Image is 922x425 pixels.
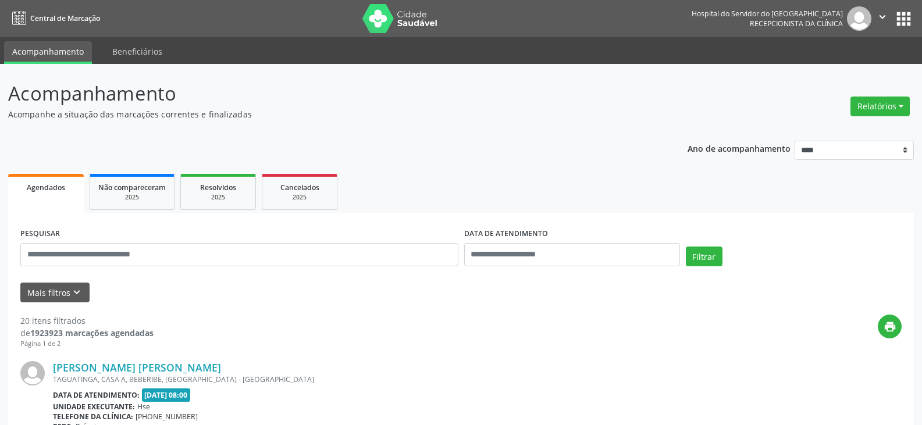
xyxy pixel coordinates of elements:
[27,183,65,192] span: Agendados
[136,412,198,422] span: [PHONE_NUMBER]
[4,41,92,64] a: Acompanhamento
[280,183,319,192] span: Cancelados
[692,9,843,19] div: Hospital do Servidor do [GEOGRAPHIC_DATA]
[686,247,722,266] button: Filtrar
[53,390,140,400] b: Data de atendimento:
[20,327,154,339] div: de
[53,361,221,374] a: [PERSON_NAME] [PERSON_NAME]
[20,283,90,303] button: Mais filtroskeyboard_arrow_down
[847,6,871,31] img: img
[464,225,548,243] label: DATA DE ATENDIMENTO
[8,9,100,28] a: Central de Marcação
[884,320,896,333] i: print
[98,183,166,192] span: Não compareceram
[750,19,843,28] span: Recepcionista da clínica
[20,225,60,243] label: PESQUISAR
[20,315,154,327] div: 20 itens filtrados
[142,388,191,402] span: [DATE] 08:00
[137,402,150,412] span: Hse
[893,9,914,29] button: apps
[8,79,642,108] p: Acompanhamento
[30,327,154,338] strong: 1923923 marcações agendadas
[688,141,791,155] p: Ano de acompanhamento
[850,97,910,116] button: Relatórios
[189,193,247,202] div: 2025
[876,10,889,23] i: 
[878,315,902,338] button: print
[98,193,166,202] div: 2025
[53,412,133,422] b: Telefone da clínica:
[70,286,83,299] i: keyboard_arrow_down
[30,13,100,23] span: Central de Marcação
[104,41,170,62] a: Beneficiários
[20,361,45,385] img: img
[53,374,727,384] div: TAGUATINGA, CASA A, BEBERIBE, [GEOGRAPHIC_DATA] - [GEOGRAPHIC_DATA]
[200,183,236,192] span: Resolvidos
[8,108,642,120] p: Acompanhe a situação das marcações correntes e finalizadas
[871,6,893,31] button: 
[53,402,135,412] b: Unidade executante:
[270,193,329,202] div: 2025
[20,339,154,349] div: Página 1 de 2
